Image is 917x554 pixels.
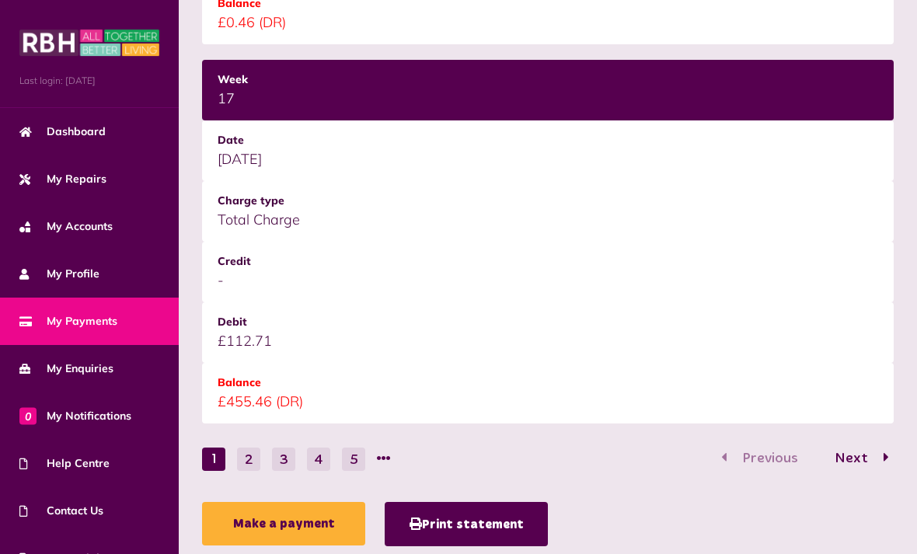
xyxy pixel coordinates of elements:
[19,124,106,140] span: Dashboard
[818,448,894,470] button: Go to page 2
[19,313,117,329] span: My Payments
[307,448,330,471] button: Go to page 4
[823,451,880,465] span: Next
[202,242,894,302] td: -
[202,363,894,423] td: £455.46 (DR)
[19,503,103,519] span: Contact Us
[202,302,894,363] td: £112.71
[19,361,113,377] span: My Enquiries
[272,448,295,471] button: Go to page 3
[202,120,894,181] td: [DATE]
[19,407,37,424] span: 0
[19,171,106,187] span: My Repairs
[237,448,260,471] button: Go to page 2
[19,218,113,235] span: My Accounts
[19,408,131,424] span: My Notifications
[202,181,894,242] td: Total Charge
[342,448,365,471] button: Go to page 5
[385,502,548,546] button: Print statement
[19,74,159,88] span: Last login: [DATE]
[19,266,99,282] span: My Profile
[202,60,894,120] td: 17
[19,27,159,58] img: MyRBH
[19,455,110,472] span: Help Centre
[202,502,365,545] a: Make a payment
